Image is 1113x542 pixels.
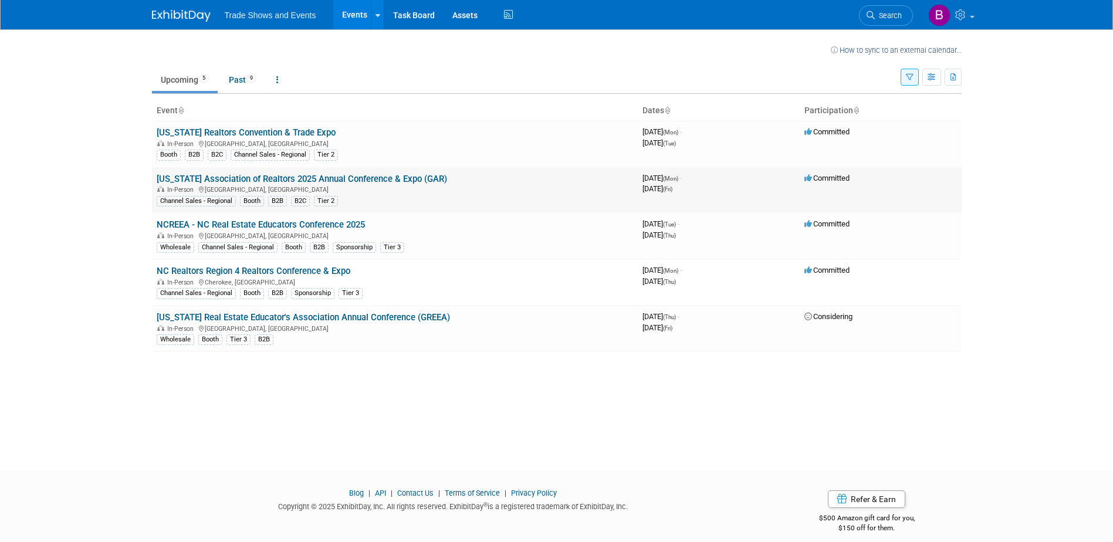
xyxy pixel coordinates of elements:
[157,288,236,299] div: Channel Sales - Regional
[663,325,672,331] span: (Fri)
[804,312,852,321] span: Considering
[502,489,509,497] span: |
[178,106,184,115] a: Sort by Event Name
[663,186,672,192] span: (Fri)
[167,186,197,194] span: In-Person
[220,69,265,91] a: Past9
[157,138,633,148] div: [GEOGRAPHIC_DATA], [GEOGRAPHIC_DATA]
[663,175,678,182] span: (Mon)
[804,266,850,275] span: Committed
[157,219,365,230] a: NCREEA - NC Real Estate Educators Conference 2025
[663,267,678,274] span: (Mon)
[157,150,181,160] div: Booth
[349,489,364,497] a: Blog
[282,242,306,253] div: Booth
[642,219,679,228] span: [DATE]
[157,232,164,238] img: In-Person Event
[642,184,672,193] span: [DATE]
[152,499,755,512] div: Copyright © 2025 ExhibitDay, Inc. All rights reserved. ExhibitDay is a registered trademark of Ex...
[157,242,194,253] div: Wholesale
[255,334,273,345] div: B2B
[678,219,679,228] span: -
[333,242,376,253] div: Sponsorship
[642,277,676,286] span: [DATE]
[240,196,264,206] div: Booth
[240,288,264,299] div: Booth
[167,232,197,240] span: In-Person
[804,219,850,228] span: Committed
[152,69,218,91] a: Upcoming5
[157,231,633,240] div: [GEOGRAPHIC_DATA], [GEOGRAPHIC_DATA]
[663,129,678,135] span: (Mon)
[339,288,363,299] div: Tier 3
[853,106,859,115] a: Sort by Participation Type
[225,11,316,20] span: Trade Shows and Events
[157,127,336,138] a: [US_STATE] Realtors Convention & Trade Expo
[157,325,164,331] img: In-Person Event
[366,489,373,497] span: |
[511,489,557,497] a: Privacy Policy
[483,502,488,508] sup: ®
[291,196,310,206] div: B2C
[152,101,638,121] th: Event
[859,5,913,26] a: Search
[375,489,386,497] a: API
[772,523,962,533] div: $150 off for them.
[642,138,676,147] span: [DATE]
[445,489,500,497] a: Terms of Service
[167,325,197,333] span: In-Person
[642,174,682,182] span: [DATE]
[875,11,902,20] span: Search
[397,489,434,497] a: Contact Us
[800,101,962,121] th: Participation
[678,312,679,321] span: -
[663,140,676,147] span: (Tue)
[828,490,905,508] a: Refer & Earn
[231,150,310,160] div: Channel Sales - Regional
[642,312,679,321] span: [DATE]
[680,127,682,136] span: -
[314,196,338,206] div: Tier 2
[380,242,404,253] div: Tier 3
[638,101,800,121] th: Dates
[157,174,447,184] a: [US_STATE] Association of Realtors 2025 Annual Conference & Expo (GAR)
[152,10,211,22] img: ExhibitDay
[291,288,334,299] div: Sponsorship
[928,4,950,26] img: Barbara Wilkinson
[198,242,278,253] div: Channel Sales - Regional
[167,140,197,148] span: In-Person
[157,312,450,323] a: [US_STATE] Real Estate Educator's Association Annual Conference (GREEA)
[268,196,287,206] div: B2B
[663,221,676,228] span: (Tue)
[663,279,676,285] span: (Thu)
[663,232,676,239] span: (Thu)
[804,127,850,136] span: Committed
[157,196,236,206] div: Channel Sales - Regional
[157,266,350,276] a: NC Realtors Region 4 Realtors Conference & Expo
[157,279,164,284] img: In-Person Event
[199,74,209,83] span: 5
[642,266,682,275] span: [DATE]
[157,323,633,333] div: [GEOGRAPHIC_DATA], [GEOGRAPHIC_DATA]
[642,323,672,332] span: [DATE]
[680,174,682,182] span: -
[157,334,194,345] div: Wholesale
[185,150,204,160] div: B2B
[804,174,850,182] span: Committed
[157,186,164,192] img: In-Person Event
[435,489,443,497] span: |
[268,288,287,299] div: B2B
[208,150,226,160] div: B2C
[157,140,164,146] img: In-Person Event
[167,279,197,286] span: In-Person
[642,231,676,239] span: [DATE]
[642,127,682,136] span: [DATE]
[226,334,251,345] div: Tier 3
[664,106,670,115] a: Sort by Start Date
[246,74,256,83] span: 9
[157,184,633,194] div: [GEOGRAPHIC_DATA], [GEOGRAPHIC_DATA]
[388,489,395,497] span: |
[663,314,676,320] span: (Thu)
[772,506,962,533] div: $500 Amazon gift card for you,
[314,150,338,160] div: Tier 2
